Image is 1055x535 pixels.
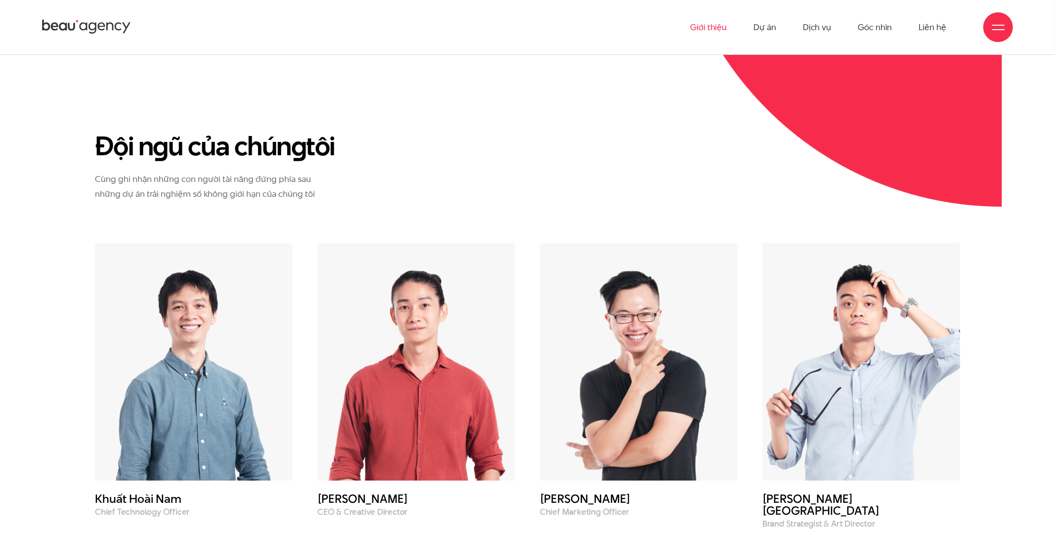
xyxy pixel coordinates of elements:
p: Chief Technology Officer [95,507,293,517]
h3: Khuất Hoài Nam [95,493,293,505]
h3: [PERSON_NAME][GEOGRAPHIC_DATA] [762,493,960,517]
p: Chief Marketing Officer [540,507,738,517]
h3: [PERSON_NAME] [317,493,515,505]
img: Đào Hải Sơn [762,243,960,481]
p: Cùng ghi nhận những con người tài năng đứng phía sau những dự án trải nghiệm số không giới hạn củ... [95,172,317,201]
h3: [PERSON_NAME] [540,493,738,505]
p: Brand Strategist & Art Director [762,519,960,529]
en: g [153,127,169,164]
en: g [291,127,307,164]
img: Phạm Hoàng Hà [317,243,515,481]
p: CEO & Creative Director [317,507,515,517]
img: Khuất Hoài Nam [95,243,293,481]
h2: Đội n ũ của chún tôi [95,130,367,162]
img: Nguyễn Cường Bách [540,243,738,481]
